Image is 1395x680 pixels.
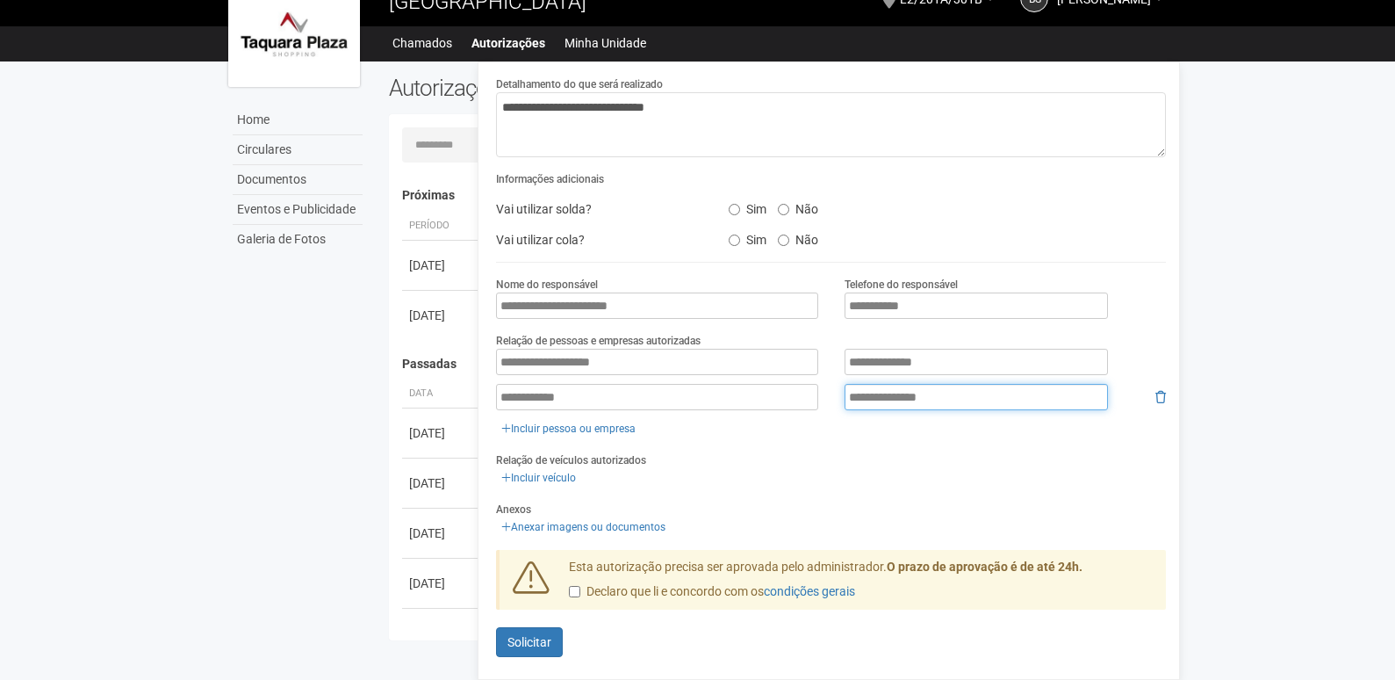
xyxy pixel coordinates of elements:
a: Anexar imagens ou documentos [496,517,671,537]
label: Sim [729,227,766,248]
a: Galeria de Fotos [233,225,363,254]
a: Incluir veículo [496,468,581,488]
input: Não [778,204,789,215]
div: [DATE] [409,625,474,642]
button: Solicitar [496,627,563,657]
strong: O prazo de aprovação é de até 24h. [887,560,1082,574]
span: Solicitar [507,635,551,649]
a: Minha Unidade [564,31,646,55]
input: Sim [729,204,740,215]
a: condições gerais [764,584,855,598]
label: Não [778,227,818,248]
a: Eventos e Publicidade [233,195,363,225]
div: [DATE] [409,257,474,274]
a: Home [233,105,363,135]
div: [DATE] [409,575,474,592]
div: [DATE] [409,307,474,324]
div: [DATE] [409,424,474,442]
label: Nome do responsável [496,277,598,293]
div: Vai utilizar solda? [483,196,715,222]
label: Telefone do responsável [845,277,958,293]
label: Informações adicionais [496,171,604,187]
label: Declaro que li e concordo com os [569,583,855,601]
a: Circulares [233,135,363,165]
label: Relação de pessoas e empresas autorizadas [496,333,701,349]
input: Sim [729,235,740,246]
a: Autorizações [471,31,545,55]
h2: Autorizações [389,75,765,101]
div: [DATE] [409,524,474,542]
label: Detalhamento do que será realizado [496,76,663,92]
label: Relação de veículos autorizados [496,452,646,468]
h4: Próximas [402,189,1154,202]
label: Anexos [496,502,531,517]
input: Não [778,235,789,246]
a: Documentos [233,165,363,195]
a: Incluir pessoa ou empresa [496,419,641,438]
i: Remover [1155,391,1166,403]
input: Declaro que li e concordo com oscondições gerais [569,586,580,597]
a: Chamados [392,31,452,55]
div: Vai utilizar cola? [483,227,715,253]
th: Período [402,212,481,241]
div: [DATE] [409,474,474,492]
div: Esta autorização precisa ser aprovada pelo administrador. [556,559,1167,610]
label: Não [778,196,818,217]
h4: Passadas [402,358,1154,371]
th: Data [402,380,481,409]
label: Sim [729,196,766,217]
